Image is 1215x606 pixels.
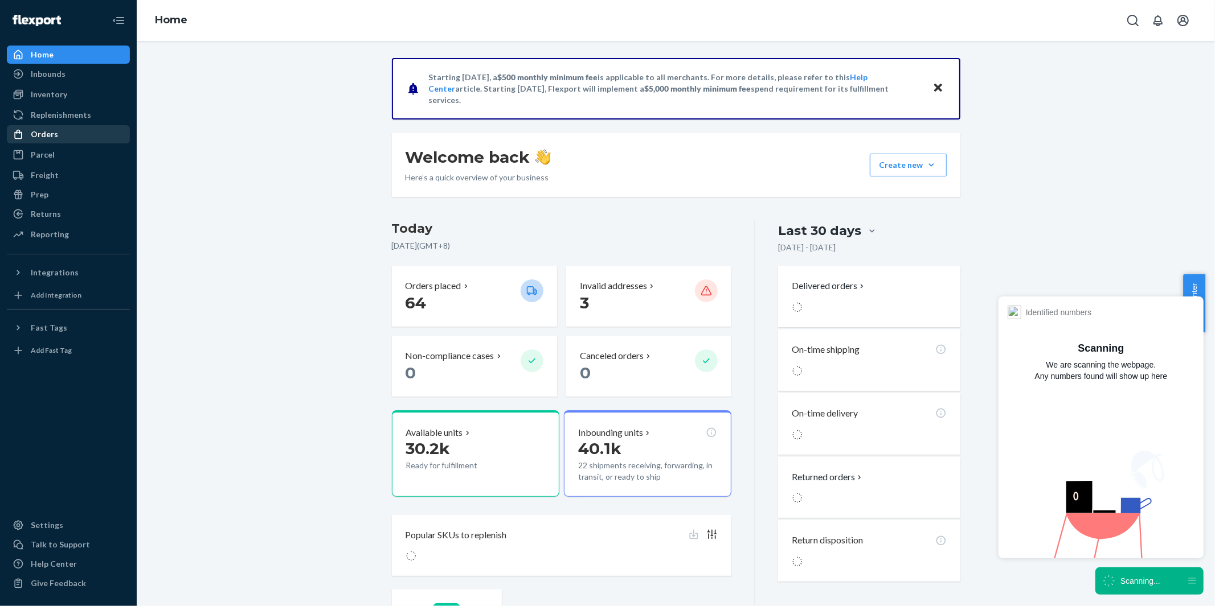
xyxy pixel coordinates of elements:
[31,189,48,200] div: Prep
[566,266,731,327] button: Invalid addresses 3
[580,349,644,362] p: Canceled orders
[31,345,72,355] div: Add Fast Tag
[406,460,512,471] p: Ready for fulfillment
[31,539,90,550] div: Talk to Support
[31,322,67,333] div: Fast Tags
[580,293,589,312] span: 3
[429,72,922,106] p: Starting [DATE], a is applicable to all merchants. For more details, please refer to this article...
[7,125,130,143] a: Orders
[7,225,130,244] a: Reporting
[7,263,130,282] button: Integrations
[406,439,451,458] span: 30.2k
[7,166,130,184] a: Freight
[1172,9,1194,32] button: Open account menu
[778,222,861,240] div: Last 30 days
[406,293,427,312] span: 64
[7,286,130,304] a: Add Integration
[31,129,58,140] div: Orders
[535,149,551,165] img: hand-wave emoji
[31,208,61,220] div: Returns
[392,240,732,252] p: [DATE] ( GMT+8 )
[792,471,864,484] button: Returned orders
[31,149,55,160] div: Parcel
[792,407,858,420] p: On-time delivery
[392,336,557,397] button: Non-compliance cases 0
[406,172,551,183] p: Here’s a quick overview of your business
[392,266,557,327] button: Orders placed 64
[578,439,621,458] span: 40.1k
[7,535,130,554] a: Talk to Support
[578,460,717,483] p: 22 shipments receiving, forwarding, in transit, or ready to ship
[146,4,197,37] ol: breadcrumbs
[13,15,61,26] img: Flexport logo
[107,9,130,32] button: Close Navigation
[1147,9,1169,32] button: Open notifications
[406,279,461,292] p: Orders placed
[7,319,130,337] button: Fast Tags
[7,341,130,360] a: Add Fast Tag
[7,146,130,164] a: Parcel
[566,336,731,397] button: Canceled orders 0
[7,85,130,104] a: Inventory
[406,349,494,362] p: Non-compliance cases
[564,410,731,497] button: Inbounding units40.1k22 shipments receiving, forwarding, in transit, or ready to ship
[580,363,591,382] span: 0
[31,109,91,121] div: Replenishments
[578,426,643,439] p: Inbounding units
[7,106,130,124] a: Replenishments
[778,242,836,253] p: [DATE] - [DATE]
[1183,274,1205,332] button: Help Center
[7,46,130,64] a: Home
[1122,9,1144,32] button: Open Search Box
[7,185,130,204] a: Prep
[31,229,69,240] div: Reporting
[31,267,79,278] div: Integrations
[7,205,130,223] a: Returns
[31,578,86,589] div: Give Feedback
[406,363,416,382] span: 0
[645,84,751,93] span: $5,000 monthly minimum fee
[7,516,130,534] a: Settings
[155,14,187,26] a: Home
[792,534,863,547] p: Return disposition
[7,555,130,573] a: Help Center
[406,426,463,439] p: Available units
[870,154,947,176] button: Create new
[406,529,507,542] p: Popular SKUs to replenish
[31,520,63,531] div: Settings
[931,80,946,97] button: Close
[31,68,66,80] div: Inbounds
[792,343,860,356] p: On-time shipping
[31,290,81,300] div: Add Integration
[580,279,647,292] p: Invalid addresses
[7,65,130,83] a: Inbounds
[31,558,77,570] div: Help Center
[31,49,54,60] div: Home
[792,279,866,292] button: Delivered orders
[406,147,551,167] h1: Welcome back
[392,220,732,238] h3: Today
[392,410,559,497] button: Available units30.2kReady for fulfillment
[498,72,598,82] span: $500 monthly minimum fee
[7,574,130,592] button: Give Feedback
[31,170,59,181] div: Freight
[31,89,67,100] div: Inventory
